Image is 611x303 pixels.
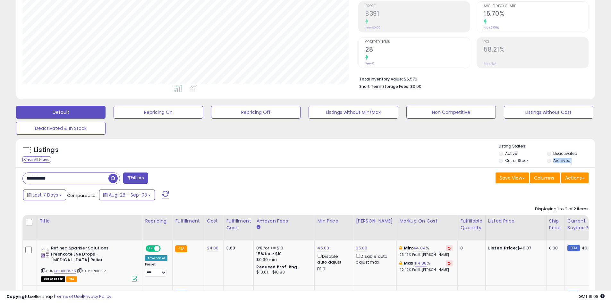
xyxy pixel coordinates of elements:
[226,245,249,251] div: 3.68
[410,83,421,89] span: $0.00
[505,158,529,163] label: Out of Stock
[41,276,65,282] span: All listings that are currently out of stock and unavailable for purchase on Amazon
[365,10,470,19] h2: $391
[66,276,77,282] span: FBA
[496,173,529,183] button: Save View
[415,260,427,266] a: 114.88
[359,75,584,82] li: $6,576
[365,4,470,8] span: Profit
[460,218,482,231] div: Fulfillable Quantity
[499,143,595,149] p: Listing States:
[207,218,221,224] div: Cost
[399,260,453,272] div: %
[33,192,58,198] span: Last 7 Days
[256,218,312,224] div: Amazon Fees
[99,189,155,200] button: Aug-28 - Sep-03
[211,106,301,119] button: Repricing Off
[484,62,496,65] small: Prev: N/A
[399,218,455,224] div: Markup on Cost
[123,173,148,184] button: Filters
[567,218,600,231] div: Current Buybox Price
[16,122,106,135] button: Deactivated & In Stock
[365,46,470,55] h2: 28
[581,245,593,251] span: 40.88
[406,106,496,119] button: Non Competitive
[77,268,106,274] span: | SKU: FR1110-12
[399,268,453,272] p: 42.42% Profit [PERSON_NAME]
[16,106,106,119] button: Default
[505,151,517,156] label: Active
[317,218,350,224] div: Min Price
[51,245,129,265] b: Refined Sparkler Solutions Freshkote Eye Drops -[MEDICAL_DATA] Relief
[484,10,588,19] h2: 15.70%
[488,218,544,224] div: Listed Price
[256,245,310,251] div: 8% for <= $10
[226,218,251,231] div: Fulfillment Cost
[145,262,167,277] div: Preset:
[6,294,111,300] div: seller snap | |
[359,84,409,89] b: Short Term Storage Fees:
[34,146,59,155] h5: Listings
[114,106,203,119] button: Repricing On
[54,268,76,274] a: B0F1RH3S76
[175,245,187,252] small: FBA
[549,218,562,231] div: Ship Price
[365,26,380,29] small: Prev: $0.00
[553,158,571,163] label: Archived
[41,245,137,281] div: ASIN:
[484,46,588,55] h2: 58.21%
[145,255,167,261] div: Amazon AI
[146,246,154,251] span: ON
[399,245,453,257] div: %
[23,189,66,200] button: Last 7 Days
[460,245,480,251] div: 0
[356,218,394,224] div: [PERSON_NAME]
[22,156,51,163] div: Clear All Filters
[561,173,589,183] button: Actions
[504,106,593,119] button: Listings without Cost
[397,215,458,240] th: The percentage added to the cost of goods (COGS) that forms the calculator for Min & Max prices.
[534,175,554,181] span: Columns
[160,246,170,251] span: OFF
[484,40,588,44] span: ROI
[256,224,260,230] small: Amazon Fees.
[567,245,580,251] small: FBM
[317,245,329,251] a: 45.00
[488,245,517,251] b: Listed Price:
[67,192,97,198] span: Compared to:
[145,218,170,224] div: Repricing
[41,245,49,258] img: 41Hsv1RCzEL._SL40_.jpg
[55,293,82,299] a: Terms of Use
[404,260,415,266] b: Max:
[309,106,398,119] button: Listings without Min/Max
[6,293,30,299] strong: Copyright
[553,151,577,156] label: Deactivated
[488,245,541,251] div: $46.37
[484,26,499,29] small: Prev: 0.00%
[317,253,348,271] div: Disable auto adjust min
[530,173,560,183] button: Columns
[359,76,403,82] b: Total Inventory Value:
[365,62,374,65] small: Prev: 0
[256,251,310,257] div: 15% for > $10
[365,40,470,44] span: Ordered Items
[207,245,219,251] a: 24.00
[579,293,605,299] span: 2025-09-11 16:08 GMT
[256,270,310,275] div: $10.01 - $10.83
[484,4,588,8] span: Avg. Buybox Share
[404,245,413,251] b: Min:
[535,206,589,212] div: Displaying 1 to 2 of 2 items
[399,253,453,257] p: 23.49% Profit [PERSON_NAME]
[256,264,298,270] b: Reduced Prof. Rng.
[549,245,560,251] div: 0.00
[356,245,367,251] a: 65.00
[356,253,392,265] div: Disable auto adjust max
[83,293,111,299] a: Privacy Policy
[413,245,426,251] a: 44.04
[39,218,140,224] div: Title
[109,192,147,198] span: Aug-28 - Sep-03
[256,257,310,263] div: $0.30 min
[175,218,201,224] div: Fulfillment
